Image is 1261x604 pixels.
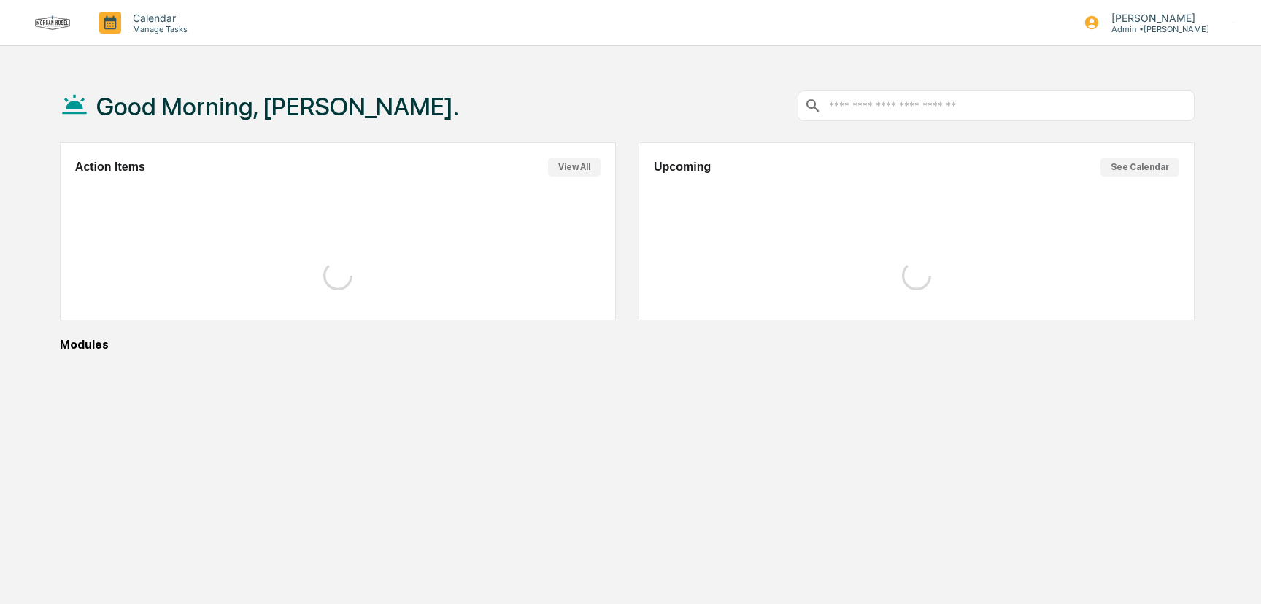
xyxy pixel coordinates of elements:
[1100,24,1209,34] p: Admin • [PERSON_NAME]
[1100,158,1179,177] button: See Calendar
[60,338,1195,352] div: Modules
[1100,12,1209,24] p: [PERSON_NAME]
[654,160,711,174] h2: Upcoming
[121,12,195,24] p: Calendar
[35,15,70,30] img: logo
[75,160,145,174] h2: Action Items
[121,24,195,34] p: Manage Tasks
[548,158,601,177] button: View All
[96,92,459,121] h1: Good Morning, [PERSON_NAME].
